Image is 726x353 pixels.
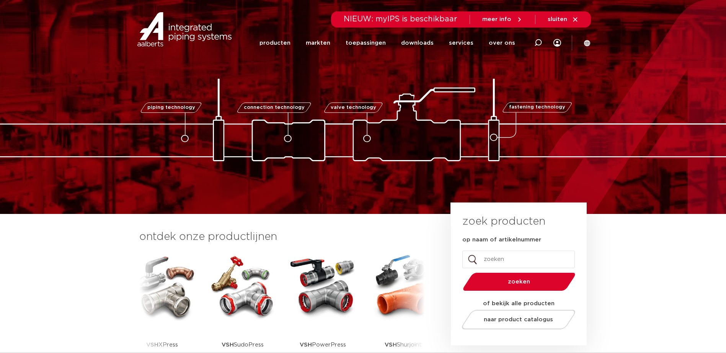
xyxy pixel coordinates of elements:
span: meer info [482,16,511,22]
a: naar product catalogus [460,310,577,329]
span: zoeken [483,279,556,285]
span: fastening technology [509,105,565,110]
div: my IPS [553,34,561,51]
span: NIEUW: myIPS is beschikbaar [344,15,457,23]
h3: zoek producten [462,214,545,229]
a: toepassingen [346,28,386,58]
span: naar product catalogus [484,317,553,322]
span: connection technology [243,105,304,110]
strong: VSH [300,342,312,348]
label: op naam of artikelnummer [462,236,541,244]
a: markten [306,28,330,58]
strong: VSH [146,342,158,348]
span: valve technology [331,105,376,110]
h3: ontdek onze productlijnen [139,229,425,245]
span: piping technology [147,105,195,110]
strong: VSH [222,342,234,348]
a: services [449,28,473,58]
button: zoeken [460,272,578,291]
a: producten [259,28,290,58]
a: meer info [482,16,523,23]
strong: VSH [385,342,397,348]
a: over ons [489,28,515,58]
a: sluiten [548,16,579,23]
a: downloads [401,28,434,58]
span: sluiten [548,16,567,22]
strong: of bekijk alle producten [483,301,555,306]
nav: Menu [259,28,515,58]
input: zoeken [462,251,575,268]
